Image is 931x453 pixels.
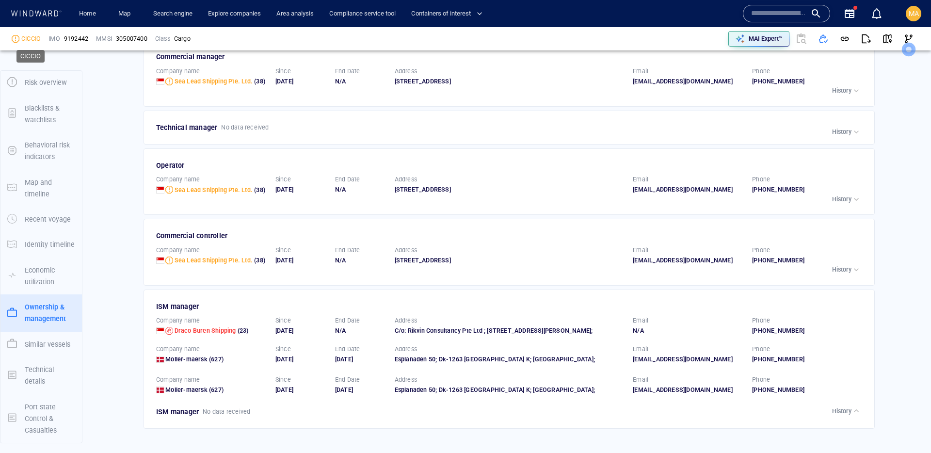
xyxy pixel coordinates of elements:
[830,125,864,139] button: History
[75,5,100,22] a: Home
[633,185,744,194] div: [EMAIL_ADDRESS][DOMAIN_NAME]
[156,301,864,312] div: ISM manager
[832,265,851,274] p: History
[0,232,82,257] button: Identity timeline
[830,84,864,97] button: History
[335,67,360,76] p: End Date
[752,77,864,86] div: [PHONE_NUMBER]
[0,332,82,357] button: Similar vessels
[0,146,82,155] a: Behavioral risk indicators
[275,326,327,335] div: [DATE]
[273,5,318,22] a: Area analysis
[156,51,864,63] div: Commercial manager
[156,345,200,354] p: Company name
[175,326,249,335] a: Draco Buren Shipping (23)
[275,355,327,364] div: [DATE]
[48,34,60,43] p: IMO
[275,316,291,325] p: Since
[335,77,387,86] div: N/A
[752,67,770,76] p: Phone
[25,301,75,325] p: Ownership & management
[633,316,648,325] p: Email
[830,404,864,418] button: History
[25,177,75,200] p: Map and timeline
[165,355,224,364] a: Moller-maersk (627)
[752,256,864,265] div: [PHONE_NUMBER]
[335,185,387,194] div: N/A
[175,327,236,334] span: Draco Buren Shipping
[335,256,387,265] div: N/A
[890,409,924,446] iframe: Chat
[72,5,103,22] button: Home
[275,386,327,394] div: [DATE]
[165,386,208,393] span: Moller-maersk
[834,28,855,49] button: Get link
[411,8,482,19] span: Containers of interest
[25,364,75,388] p: Technical details
[156,406,199,418] p: ISM manager
[208,386,224,394] span: (627)
[275,175,291,184] p: Since
[706,35,721,49] div: Toggle map information layers
[275,256,327,265] div: [DATE]
[661,35,675,49] div: Focus on vessel path
[5,10,48,24] div: Activity timeline
[175,78,253,85] span: Sea Lead Shipping Pte. Ltd.
[25,139,75,163] p: Behavioral risk indicators
[407,5,491,22] button: Containers of interest
[0,258,82,295] button: Economic utilization
[335,316,360,325] p: End Date
[0,357,82,394] button: Technical details
[633,246,648,255] p: Email
[395,67,417,76] p: Address
[64,34,88,43] span: 9192442
[156,316,200,325] p: Company name
[165,356,208,363] span: Moller-maersk
[221,123,269,132] p: No data received
[96,34,112,43] p: MMSI
[253,256,265,265] span: (38)
[832,407,851,416] p: History
[0,183,82,192] a: Map and timeline
[633,175,648,184] p: Email
[690,35,706,49] div: tooltips.createAOI
[752,355,864,364] div: [PHONE_NUMBER]
[0,271,82,280] a: Economic utilization
[25,77,67,88] p: Risk overview
[877,28,898,49] button: View on map
[690,35,706,49] button: Create an AOI.
[21,34,41,43] div: CICCIO
[871,8,883,19] div: Notification center
[633,355,744,364] div: [EMAIL_ADDRESS][DOMAIN_NAME]
[253,186,265,194] span: (38)
[149,5,196,22] a: Search engine
[752,246,770,255] p: Phone
[832,195,851,204] p: History
[832,86,851,95] p: History
[335,175,360,184] p: End Date
[12,35,19,43] div: Moderate risk
[325,5,400,22] button: Compliance service tool
[395,256,626,265] div: [STREET_ADDRESS]
[0,96,82,133] button: Blacklists & watchlists
[133,287,176,298] a: Mapbox logo
[395,355,626,364] div: Esplanaden 50; Dk-1263 [GEOGRAPHIC_DATA] K; [GEOGRAPHIC_DATA];
[174,34,191,43] div: Cargo
[0,109,82,118] a: Blacklists & watchlists
[0,294,82,332] button: Ownership & management
[395,246,417,255] p: Address
[395,375,417,384] p: Address
[156,160,864,171] div: Operator
[25,213,71,225] p: Recent voyage
[904,4,923,23] button: MA
[633,386,744,394] div: [EMAIL_ADDRESS][DOMAIN_NAME]
[675,35,690,49] div: Toggle vessel historical path
[25,339,70,350] p: Similar vessels
[395,345,417,354] p: Address
[204,5,265,22] a: Explore companies
[156,246,200,255] p: Company name
[395,326,626,335] div: C/o: Rikvin Consultancy Pte Ltd ; [STREET_ADDRESS][PERSON_NAME];
[275,77,327,86] div: [DATE]
[830,193,864,206] button: History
